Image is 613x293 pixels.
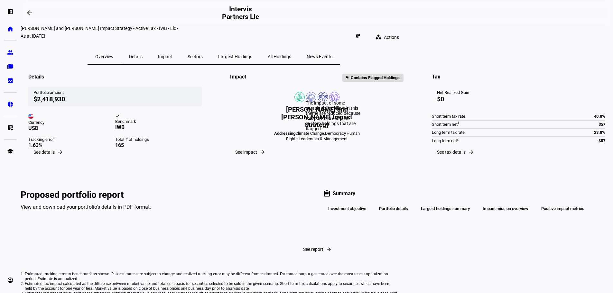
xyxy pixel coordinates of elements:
mat-icon: dashboard_customize [355,33,360,39]
div: The impact of some sustainability pillars in this theme are reduced because this portfolio contai... [303,99,367,133]
img: democracy.colored.svg [306,92,316,102]
h2: Intervis Partners Llc [217,5,264,21]
mat-icon: arrow_forward [57,149,63,155]
div: Largest holdings summary [416,203,475,214]
img: corporateEthics.colored.svg [329,92,339,102]
sup: 2 [457,137,459,142]
span: Contains Flagged Holdings [351,74,400,81]
mat-icon: flag [345,74,349,81]
span: Sectors [188,54,203,59]
div: 1.63% [28,142,115,148]
div: Investment objective [323,203,371,214]
sup: 1 [457,121,459,126]
span: See tax details [437,150,466,155]
button: See report [21,243,613,256]
div: IWB [115,124,202,130]
div: Short term net [432,122,458,127]
div: 40.8% [594,114,605,119]
span: See report [303,247,323,252]
div: Long term tax rate [432,130,465,135]
div: Net Realized Gain [437,90,469,95]
eth-mat-symbol: home [7,26,14,32]
div: View and download your portfolio's details in PDF format. [21,204,311,210]
div: Tax [432,74,440,80]
mat-icon: trending_up [116,114,121,119]
mat-icon: arrow_forward [260,149,265,155]
div: Details [28,74,44,80]
div: [PERSON_NAME] and [PERSON_NAME] Impact Strategy [272,105,362,129]
span: See details [33,150,55,155]
div: $2,418,930 [33,95,197,103]
div: Positive impact metrics [536,203,590,214]
div: 23.8% [594,130,605,135]
button: See tax details [432,146,478,159]
eth-mat-symbol: folder_copy [7,63,14,70]
div: Sam and Jessica Yagan Impact Strategy - Active Tax - IWB - Llc - [21,26,407,31]
div: As at [DATE] [21,33,45,39]
eth-mat-symbol: bid_landscape [7,78,14,84]
div: $0 [437,95,469,103]
a: pie_chart [4,98,17,111]
span: All Holdings [268,54,291,59]
a: folder_copy [4,60,17,73]
div: Long term net [432,138,457,143]
div: Portfolio amount [33,90,197,95]
div: $57 [599,122,605,127]
a: group [4,46,17,59]
img: climateChange.colored.svg [294,92,305,102]
button: See impact [230,146,269,159]
span: Largest Holdings [218,54,252,59]
span: Details [129,54,143,59]
span: Leadership & Management [299,136,348,141]
div: USD [28,125,115,131]
mat-icon: arrow_forward [468,149,474,155]
span: Democracy, [325,131,347,136]
a: home [4,23,17,35]
button: See details [28,146,67,159]
div: Short term tax rate [432,114,465,119]
div: Total # of holdings [115,137,202,142]
div: 165 [115,142,202,148]
eth-mat-symbol: list_alt_add [7,124,14,131]
img: humanRights.colored.svg [318,92,328,102]
a: bid_landscape [4,74,17,87]
b: Addressing [274,131,295,136]
li: Estimated tax impact calculated as the difference between market value and total cost basis for s... [25,281,397,291]
eth-mat-symbol: group [7,49,14,56]
span: Overview [95,54,114,59]
mat-icon: workspaces [375,34,382,40]
div: Impact mission overview [478,203,534,214]
eth-mat-symbol: account_circle [7,277,14,283]
span: Actions [384,31,399,44]
div: Impact [230,74,246,82]
mat-icon: arrow_forward [326,246,332,252]
sup: 1 [53,136,55,140]
span: News Events [307,54,332,59]
span: See impact [235,150,257,155]
mat-icon: arrow_backwards [26,9,33,17]
li: Estimated tracking error to benchmark as shown. Risk estimates are subject to change and realized... [25,272,397,281]
span: Climate Change, [295,131,325,136]
div: Currency [28,120,115,125]
span: Impact [158,54,172,59]
div: -$57 [597,138,605,143]
eth-mat-symbol: left_panel_open [7,8,14,15]
div: Benchmark [115,119,202,124]
eth-mat-symbol: school [7,148,14,154]
eth-mat-symbol: pie_chart [7,101,14,107]
button: Actions [370,31,407,44]
eth-quick-actions: Actions [365,31,407,44]
mat-icon: assignment [323,190,331,197]
div: Proposed portfolio report [21,190,311,200]
div: Tracking error [28,137,115,142]
div: Portfolio details [374,203,413,214]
